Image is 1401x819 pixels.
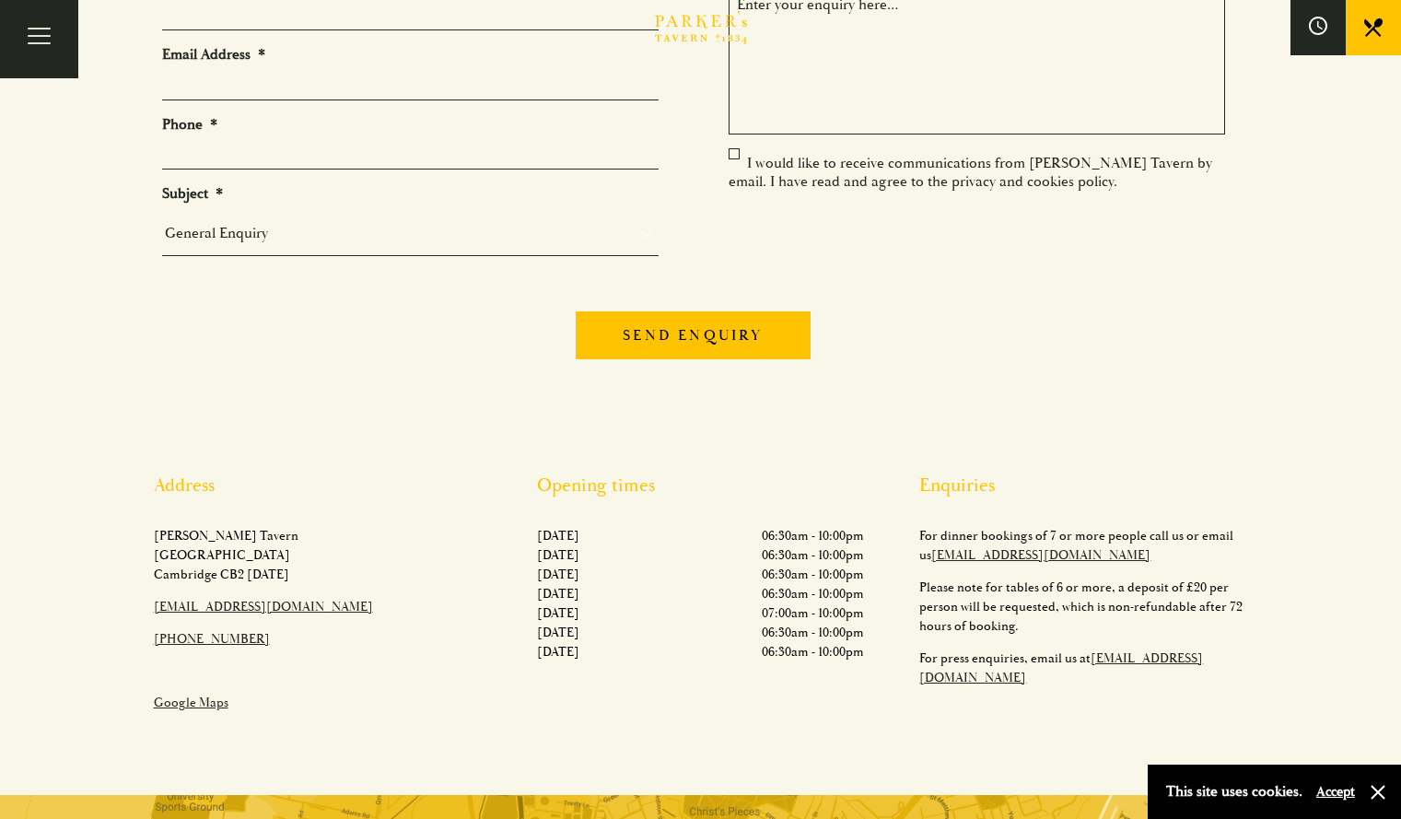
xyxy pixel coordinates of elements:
p: [DATE] [537,642,579,661]
a: [EMAIL_ADDRESS][DOMAIN_NAME] [919,650,1203,685]
p: 06:30am - 10:00pm [762,545,864,565]
p: 06:30am - 10:00pm [762,584,864,603]
h2: Address [154,474,482,497]
p: 06:30am - 10:00pm [762,565,864,584]
h2: Enquiries [919,474,1247,497]
label: I would like to receive communications from [PERSON_NAME] Tavern by email. I have read and agree ... [729,154,1212,191]
p: 06:30am - 10:00pm [762,623,864,642]
p: 06:30am - 10:00pm [762,642,864,661]
button: Close and accept [1369,783,1387,801]
p: [DATE] [537,526,579,545]
label: Email Address [162,45,265,64]
p: [DATE] [537,603,579,623]
p: [PERSON_NAME] Tavern [GEOGRAPHIC_DATA] Cambridge CB2 [DATE]​ [154,526,482,584]
p: Please note for tables of 6 or more, a deposit of £20 per person will be requested, which is non-... [919,578,1247,636]
p: [DATE] [537,623,579,642]
iframe: reCAPTCHA [729,205,1009,277]
h2: Opening times [537,474,865,497]
label: Subject [162,184,223,204]
a: Google Maps [154,695,228,710]
p: [DATE] [537,565,579,584]
p: 07:00am - 10:00pm [762,603,864,623]
a: [EMAIL_ADDRESS][DOMAIN_NAME] [154,599,373,614]
p: This site uses cookies. [1166,778,1302,805]
p: 06:30am - 10:00pm [762,526,864,545]
a: [PHONE_NUMBER] [154,631,270,647]
label: Phone [162,115,217,135]
p: [DATE] [537,545,579,565]
p: For press enquiries, email us at [919,649,1247,687]
input: Send enquiry [576,311,810,359]
button: Accept [1316,783,1355,801]
a: [EMAIL_ADDRESS][DOMAIN_NAME] [931,547,1150,563]
p: [DATE] [537,584,579,603]
p: For dinner bookings of 7 or more people call us or email us [919,526,1247,565]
